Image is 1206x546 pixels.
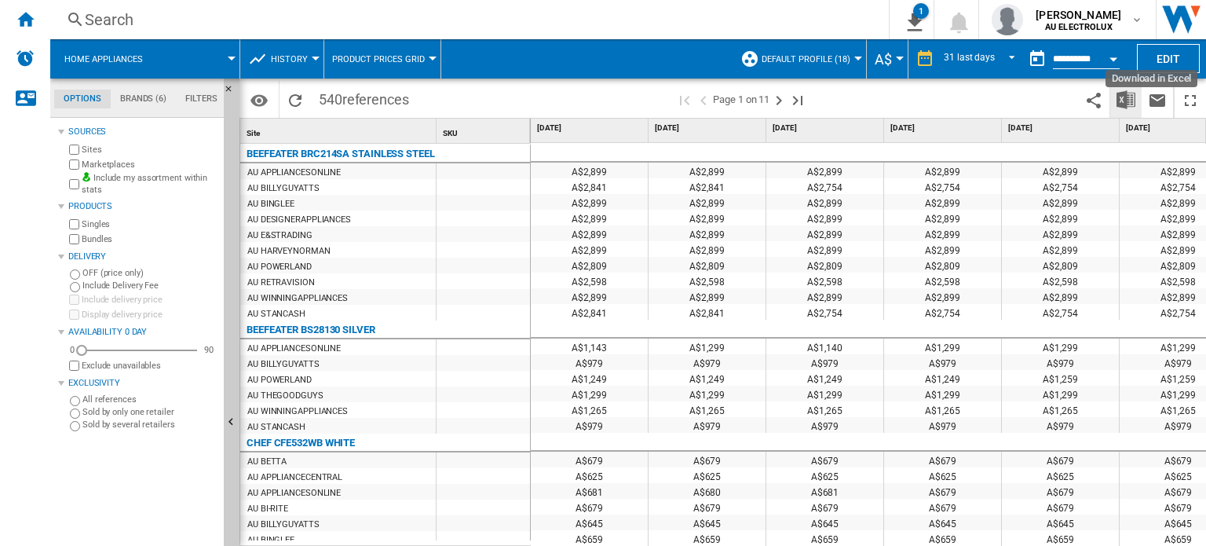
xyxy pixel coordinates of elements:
[82,159,217,170] label: Marketplaces
[887,119,1001,138] div: [DATE]
[649,530,766,546] div: A$659
[1036,7,1121,23] span: [PERSON_NAME]
[649,225,766,241] div: A$2,899
[531,386,648,401] div: A$1,299
[1002,515,1119,530] div: A$645
[766,483,883,499] div: A$681
[70,396,80,406] input: All references
[82,172,91,181] img: mysite-bg-18x18.png
[70,409,80,419] input: Sold by only one retailer
[247,129,260,137] span: Site
[884,499,1001,515] div: A$679
[766,354,883,370] div: A$979
[531,257,648,273] div: A$2,809
[694,81,713,118] button: >Previous page
[1002,499,1119,515] div: A$679
[247,165,341,181] div: AU APPLIANCESONLINE
[247,228,312,244] div: AU E&STRADING
[884,257,1001,273] div: A$2,809
[247,341,341,357] div: AU APPLIANCESONLINE
[884,339,1001,354] div: A$1,299
[531,483,648,499] div: A$681
[649,386,766,401] div: A$1,299
[247,501,288,517] div: AU BI-RITE
[1002,452,1119,467] div: A$679
[1002,386,1119,401] div: A$1,299
[1002,401,1119,417] div: A$1,265
[247,145,435,163] div: BEEFEATER BRC214SA STAINLESS STEEL
[82,233,217,245] label: Bundles
[440,119,530,143] div: SKU Sort None
[280,81,311,118] button: Reload
[884,194,1001,210] div: A$2,899
[913,3,929,19] div: 1
[531,178,648,194] div: A$2,841
[1142,81,1173,118] button: Send this report by email
[652,119,766,138] div: [DATE]
[82,419,217,431] label: Sold by several retailers
[884,178,1001,194] div: A$2,754
[944,52,995,63] div: 31 last days
[942,46,1021,72] md-select: REPORTS.WIZARD.STEPS.REPORT.STEPS.REPORT_OPTIONS.PERIOD: 31 last days
[766,452,883,467] div: A$679
[531,401,648,417] div: A$1,265
[766,225,883,241] div: A$2,899
[247,434,355,453] div: CHEF CFE532WB WHITE
[884,304,1001,320] div: A$2,754
[1002,417,1119,433] div: A$979
[70,282,80,292] input: Include Delivery Fee
[247,306,305,322] div: AU STANCASH
[82,343,197,358] md-slider: Availability
[884,354,1001,370] div: A$979
[271,39,316,79] button: History
[64,54,143,64] span: Home appliances
[1137,44,1200,73] button: Edit
[766,467,883,483] div: A$625
[531,304,648,320] div: A$2,841
[766,515,883,530] div: A$645
[649,354,766,370] div: A$979
[884,370,1001,386] div: A$1,249
[58,39,232,79] div: Home appliances
[247,486,341,501] div: AU APPLIANCESONLINE
[1002,339,1119,354] div: A$1,299
[766,386,883,401] div: A$1,299
[1002,530,1119,546] div: A$659
[243,119,436,143] div: Sort None
[766,163,883,178] div: A$2,899
[766,304,883,320] div: A$2,754
[311,81,417,114] span: 540
[1002,288,1119,304] div: A$2,899
[69,295,79,305] input: Include delivery price
[1008,123,1116,134] span: [DATE]
[884,225,1001,241] div: A$2,899
[1002,210,1119,225] div: A$2,899
[247,275,315,291] div: AU RETRAVISION
[54,90,111,108] md-tab-item: Options
[762,39,858,79] button: Default profile (18)
[884,401,1001,417] div: A$1,265
[1002,178,1119,194] div: A$2,754
[531,225,648,241] div: A$2,899
[713,81,769,118] span: Page 1 on 11
[649,210,766,225] div: A$2,899
[1116,90,1135,109] img: excel-24x24.png
[224,79,243,107] button: Hide
[531,515,648,530] div: A$645
[766,194,883,210] div: A$2,899
[70,269,80,280] input: OFF (price only)
[1078,81,1109,118] button: Share this bookmark with others
[531,530,648,546] div: A$659
[649,499,766,515] div: A$679
[1175,81,1206,118] button: Maximize
[69,174,79,194] input: Include my assortment within stats
[1021,43,1053,75] button: md-calendar
[649,178,766,194] div: A$2,841
[649,483,766,499] div: A$680
[82,294,217,306] label: Include delivery price
[200,344,217,356] div: 90
[70,421,80,431] input: Sold by several retailers
[766,339,883,354] div: A$1,140
[534,119,648,138] div: [DATE]
[247,517,320,533] div: AU BILLYGUYATTS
